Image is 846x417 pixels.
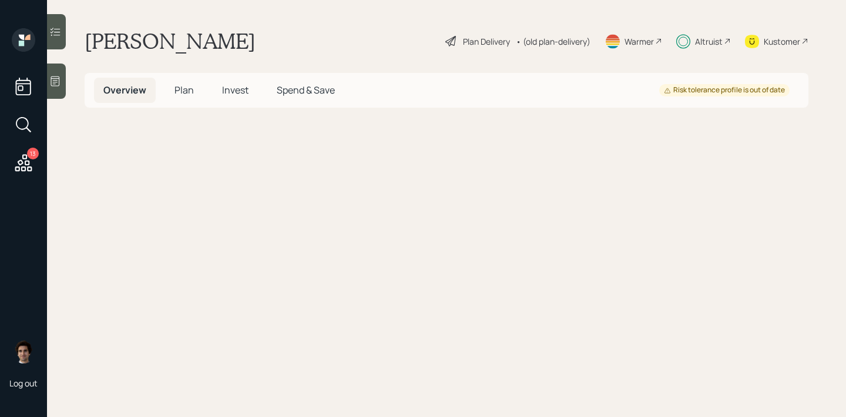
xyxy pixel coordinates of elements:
[695,35,723,48] div: Altruist
[516,35,590,48] div: • (old plan-delivery)
[174,84,194,96] span: Plan
[85,28,256,54] h1: [PERSON_NAME]
[12,340,35,363] img: harrison-schaefer-headshot-2.png
[664,85,785,95] div: Risk tolerance profile is out of date
[625,35,654,48] div: Warmer
[9,378,38,389] div: Log out
[103,84,146,96] span: Overview
[222,84,249,96] span: Invest
[27,148,39,159] div: 13
[764,35,800,48] div: Kustomer
[463,35,510,48] div: Plan Delivery
[277,84,335,96] span: Spend & Save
